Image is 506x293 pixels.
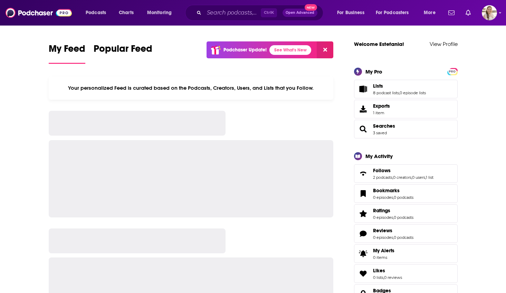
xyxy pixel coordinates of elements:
[373,103,390,109] span: Exports
[147,8,172,18] span: Monitoring
[373,83,383,89] span: Lists
[373,247,394,254] span: My Alerts
[448,69,457,74] span: PRO
[373,267,385,274] span: Likes
[411,175,412,180] span: ,
[373,175,392,180] a: 2 podcasts
[392,175,393,180] span: ,
[384,275,402,280] a: 0 reviews
[223,47,267,53] p: Podchaser Update!
[394,195,413,200] a: 0 podcasts
[419,7,444,18] button: open menu
[393,215,394,220] span: ,
[373,235,393,240] a: 0 episodes
[49,43,85,59] span: My Feed
[192,5,330,21] div: Search podcasts, credits, & more...
[448,68,457,74] a: PRO
[354,41,404,47] a: Welcome Estefania!
[204,7,261,18] input: Search podcasts, credits, & more...
[426,175,433,180] a: 1 list
[463,7,474,19] a: Show notifications dropdown
[94,43,152,59] span: Popular Feed
[365,68,382,75] div: My Pro
[354,164,458,183] span: Follows
[356,229,370,238] a: Reviews
[356,84,370,94] a: Lists
[142,7,181,18] button: open menu
[354,100,458,118] a: Exports
[356,104,370,114] span: Exports
[373,267,402,274] a: Likes
[354,264,458,283] span: Likes
[337,8,364,18] span: For Business
[373,167,391,174] span: Follows
[356,209,370,218] a: Ratings
[400,90,426,95] a: 0 episode lists
[86,8,106,18] span: Podcasts
[356,169,370,178] a: Follows
[383,275,384,280] span: ,
[425,175,426,180] span: ,
[356,269,370,279] a: Likes
[305,4,317,11] span: New
[373,90,399,95] a: 8 podcast lists
[354,80,458,98] span: Lists
[365,153,393,159] div: My Activity
[394,215,413,220] a: 0 podcasts
[373,215,393,220] a: 0 episodes
[373,275,383,280] a: 0 lists
[376,8,409,18] span: For Podcasters
[373,123,395,129] a: Searches
[393,195,394,200] span: ,
[6,6,72,19] img: Podchaser - Follow, Share and Rate Podcasts
[393,235,394,240] span: ,
[354,120,458,138] span: Searches
[81,7,115,18] button: open menu
[373,207,413,214] a: Ratings
[373,255,394,260] span: 0 items
[394,235,413,240] a: 0 podcasts
[269,45,311,55] a: See What's New
[399,90,400,95] span: ,
[356,189,370,198] a: Bookmarks
[354,184,458,203] span: Bookmarks
[356,249,370,258] span: My Alerts
[373,195,393,200] a: 0 episodes
[482,5,497,20] button: Show profile menu
[373,187,400,194] span: Bookmarks
[371,7,419,18] button: open menu
[332,7,373,18] button: open menu
[424,8,436,18] span: More
[114,7,138,18] a: Charts
[373,130,387,135] a: 3 saved
[373,227,392,234] span: Reviews
[446,7,457,19] a: Show notifications dropdown
[482,5,497,20] img: User Profile
[430,41,458,47] a: View Profile
[49,43,85,64] a: My Feed
[354,224,458,243] span: Reviews
[373,83,426,89] a: Lists
[393,175,411,180] a: 0 creators
[283,9,317,17] button: Open AdvancedNew
[354,244,458,263] a: My Alerts
[49,76,334,100] div: Your personalized Feed is curated based on the Podcasts, Creators, Users, and Lists that you Follow.
[286,11,314,14] span: Open Advanced
[482,5,497,20] span: Logged in as acquavie
[373,227,413,234] a: Reviews
[412,175,425,180] a: 0 users
[119,8,134,18] span: Charts
[373,187,413,194] a: Bookmarks
[354,204,458,223] span: Ratings
[373,207,390,214] span: Ratings
[261,8,277,17] span: Ctrl K
[373,110,390,115] span: 1 item
[373,167,433,174] a: Follows
[94,43,152,64] a: Popular Feed
[356,124,370,134] a: Searches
